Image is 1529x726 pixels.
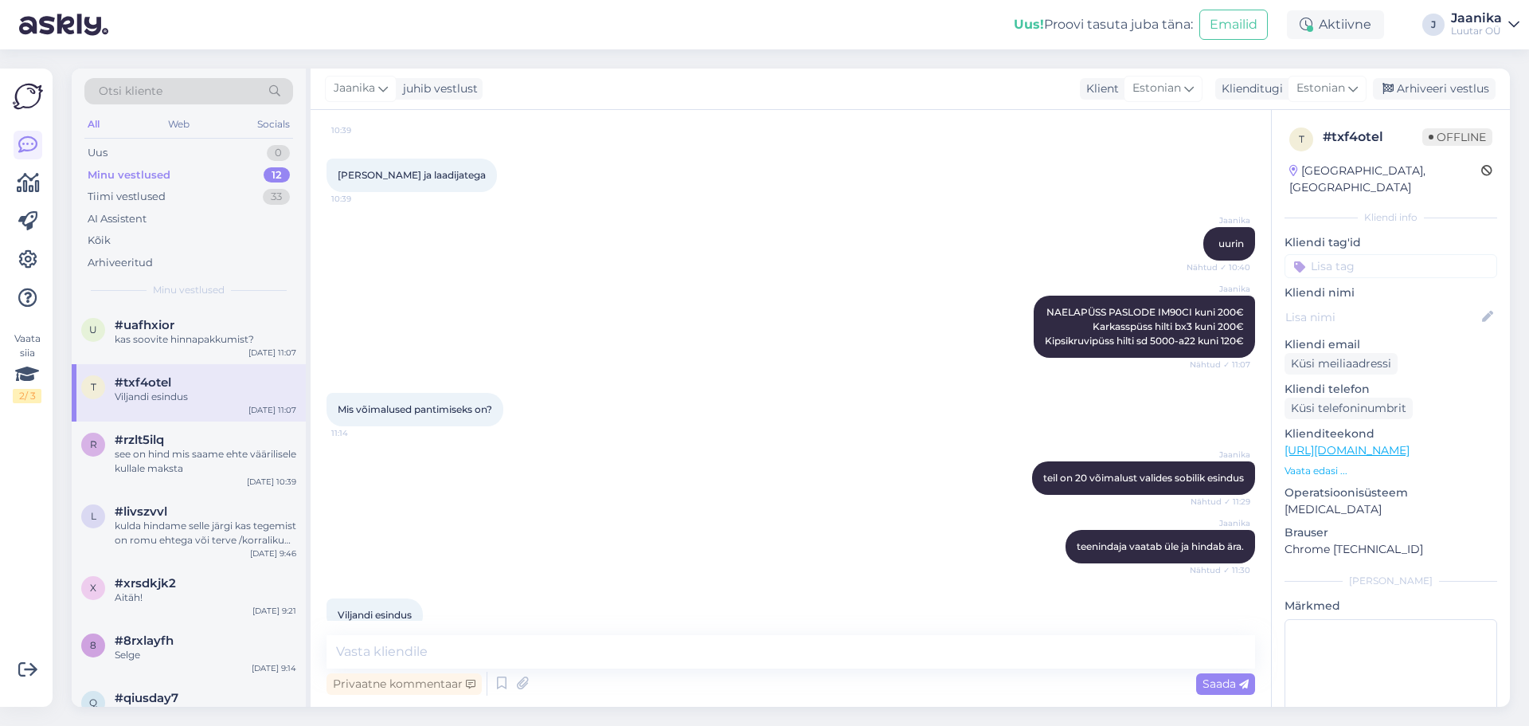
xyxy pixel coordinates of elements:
div: Proovi tasuta juba täna: [1014,15,1193,34]
p: Chrome [TECHNICAL_ID] [1285,541,1497,558]
span: #rzlt5ilq [115,433,164,447]
div: [DATE] 9:14 [252,662,296,674]
div: see on hind mis saame ehte väärilisele kullale maksta [115,447,296,476]
div: Küsi meiliaadressi [1285,353,1398,375]
span: #livszvvl [115,504,167,519]
span: Estonian [1296,80,1345,97]
div: Tiimi vestlused [88,189,166,205]
span: t [91,381,96,393]
div: Kliendi info [1285,210,1497,225]
span: Viljandi esindus [338,609,412,621]
button: Emailid [1199,10,1268,40]
p: Kliendi telefon [1285,381,1497,398]
div: Ok aitäh , sõidame ja [115,705,296,720]
div: Web [165,114,193,135]
p: [MEDICAL_DATA] [1285,501,1497,518]
span: Nähtud ✓ 11:07 [1190,359,1250,371]
span: uurin [1218,237,1244,249]
div: kulda hindame selle järgi kas tegemist on romu ehtega või terve /korraliku ehtega. intress ja tag... [115,519,296,547]
span: Jaanika [334,80,375,97]
div: [GEOGRAPHIC_DATA], [GEOGRAPHIC_DATA] [1289,163,1481,196]
div: [DATE] 10:39 [247,476,296,488]
span: #qiusday7 [115,691,178,705]
span: Saada [1202,677,1249,691]
div: Kõik [88,233,111,249]
b: Uus! [1014,17,1044,32]
div: Arhiveeri vestlus [1373,78,1496,100]
div: Klienditugi [1215,80,1283,97]
span: Jaanika [1191,517,1250,529]
div: Aktiivne [1287,10,1384,39]
p: Kliendi nimi [1285,285,1497,301]
span: Estonian [1132,80,1181,97]
span: teenindaja vaatab üle ja hindab ära. [1077,540,1244,552]
span: Nähtud ✓ 11:30 [1190,564,1250,576]
div: Privaatne kommentaar [327,673,482,695]
p: Kliendi email [1285,336,1497,353]
div: Jaanika [1451,12,1502,25]
img: Askly Logo [13,81,43,112]
div: All [84,114,103,135]
span: #8rxlayfh [115,634,174,648]
div: Socials [254,114,293,135]
p: Märkmed [1285,598,1497,614]
div: [DATE] 9:21 [252,605,296,617]
span: q [89,697,97,708]
span: Jaanika [1191,449,1250,461]
div: Vaata siia [13,332,41,403]
div: Arhiveeritud [88,255,153,271]
p: Klienditeekond [1285,426,1497,442]
input: Lisa nimi [1285,308,1479,326]
span: Offline [1422,128,1492,146]
div: # txf4otel [1323,128,1422,147]
div: 12 [264,167,290,183]
span: Nähtud ✓ 10:40 [1187,261,1250,273]
div: Aitäh! [115,591,296,605]
span: NAELAPÜSS PASLODE IM90CI kuni 200€ Karkasspüss hilti bx3 kuni 200€ Kipsikruvipüss hilti sd 5000-a... [1045,306,1244,347]
p: Operatsioonisüsteem [1285,485,1497,501]
span: 10:39 [331,124,391,136]
p: Vaata edasi ... [1285,464,1497,478]
div: [DATE] 11:07 [248,404,296,416]
span: Nähtud ✓ 11:29 [1191,496,1250,508]
span: 11:14 [331,427,391,439]
span: teil on 20 võimalust valides sobilik esindus [1043,472,1244,484]
div: Klient [1080,80,1119,97]
span: Mis võimalused pantimiseks on? [338,403,492,415]
span: u [89,324,97,336]
span: r [90,438,97,450]
div: AI Assistent [88,211,147,227]
span: 10:39 [331,193,391,205]
div: 33 [263,189,290,205]
div: [DATE] 9:46 [250,547,296,559]
span: t [1299,133,1304,145]
div: Uus [88,145,108,161]
div: Luutar OÜ [1451,25,1502,37]
input: Lisa tag [1285,254,1497,278]
span: #xrsdkjk2 [115,576,176,591]
p: Kliendi tag'id [1285,234,1497,251]
p: Brauser [1285,524,1497,541]
span: #uafhxior [115,318,174,332]
span: Jaanika [1191,283,1250,295]
span: Minu vestlused [153,283,225,297]
span: #txf4otel [115,375,171,390]
span: x [90,582,96,594]
span: Jaanika [1191,214,1250,226]
div: Viljandi esindus [115,390,296,404]
div: Minu vestlused [88,167,170,183]
div: juhib vestlust [397,80,478,97]
div: [DATE] 11:07 [248,347,296,359]
span: l [91,510,96,522]
div: J [1422,14,1445,36]
div: Selge [115,648,296,662]
a: [URL][DOMAIN_NAME] [1285,443,1410,457]
span: Otsi kliente [99,83,162,100]
a: JaanikaLuutar OÜ [1451,12,1519,37]
div: [PERSON_NAME] [1285,574,1497,588]
div: kas soovite hinnapakkumist? [115,332,296,347]
span: [PERSON_NAME] ja laadijatega [338,169,486,181]
div: 0 [267,145,290,161]
div: 2 / 3 [13,389,41,403]
span: 8 [90,639,96,651]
